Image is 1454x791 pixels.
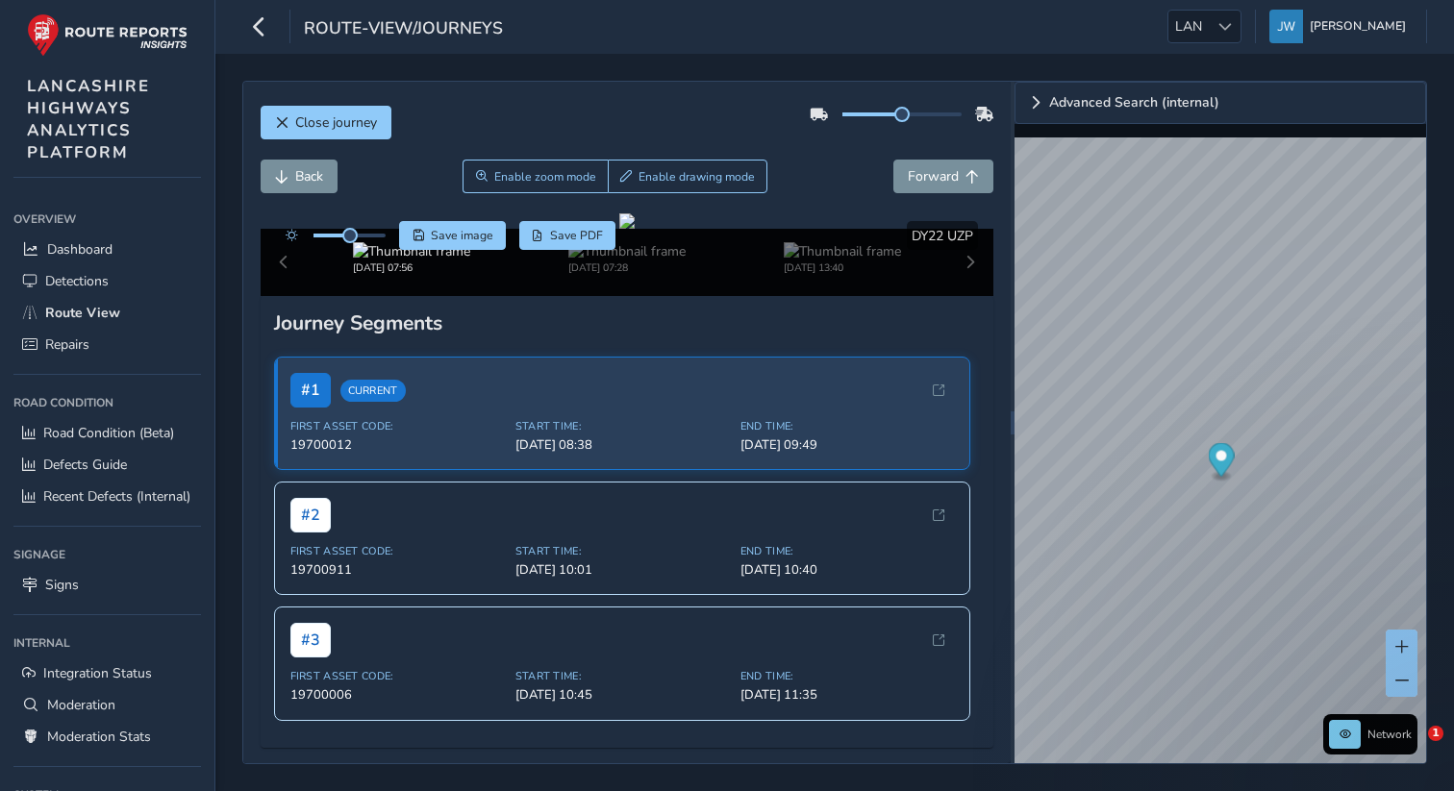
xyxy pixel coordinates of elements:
span: 1 [1428,726,1443,741]
span: route-view/journeys [304,16,503,43]
span: LAN [1168,11,1209,42]
div: Map marker [1208,443,1234,482]
span: Save image [431,228,493,243]
img: Thumbnail frame [784,242,901,260]
span: [PERSON_NAME] [1310,10,1406,43]
button: Save [399,221,506,250]
a: Recent Defects (Internal) [13,481,201,512]
a: Integration Status [13,657,201,689]
span: First Asset Code: [290,419,504,433]
button: PDF [519,221,616,250]
div: Internal [13,629,201,657]
div: Overview [13,205,201,234]
span: [DATE] 11:35 [740,686,954,704]
a: Dashboard [13,234,201,265]
span: Close journey [295,113,377,132]
span: End Time: [740,419,954,433]
span: Start Time: [515,669,729,683]
div: [DATE] 07:28 [568,260,686,275]
a: Signs [13,569,201,601]
button: Close journey [261,106,391,139]
button: Back [261,160,338,193]
a: Detections [13,265,201,297]
span: Road Condition (Beta) [43,424,174,442]
span: [DATE] 10:40 [740,561,954,579]
span: Start Time: [515,544,729,558]
span: # 1 [290,373,331,408]
span: 19700012 [290,436,504,454]
span: [DATE] 09:49 [740,436,954,454]
span: Advanced Search (internal) [1049,96,1219,110]
span: Save PDF [550,228,603,243]
span: Start Time: [515,419,729,433]
img: Thumbnail frame [353,242,470,260]
a: Road Condition (Beta) [13,417,201,449]
span: Network [1367,727,1412,742]
a: Defects Guide [13,449,201,481]
span: First Asset Code: [290,544,504,558]
span: Current [340,380,406,402]
a: Moderation [13,689,201,721]
span: Repairs [45,335,89,354]
button: Forward [893,160,993,193]
span: DY22 UZP [912,227,973,245]
span: 19700911 [290,561,504,579]
img: diamond-layout [1269,10,1303,43]
span: Integration Status [43,664,152,682]
span: End Time: [740,544,954,558]
span: 19700006 [290,686,504,704]
button: Draw [608,160,768,193]
span: Signs [45,576,79,594]
div: Signage [13,540,201,569]
a: Expand [1015,82,1427,124]
span: [DATE] 10:45 [515,686,729,704]
div: [DATE] 13:40 [784,260,901,275]
span: # 3 [290,623,331,657]
div: Road Condition [13,388,201,417]
span: Enable drawing mode [639,169,755,185]
span: End Time: [740,669,954,683]
span: # 2 [290,498,331,532]
a: Repairs [13,329,201,360]
span: Recent Defects (Internal) [43,487,190,506]
img: Thumbnail frame [568,242,686,260]
span: Back [295,167,323,185]
span: Route View [45,304,120,322]
button: Zoom [463,160,608,193]
span: Moderation Stats [47,728,151,746]
a: Route View [13,297,201,329]
span: Enable zoom mode [494,169,596,185]
span: Detections [45,272,109,290]
span: First Asset Code: [290,669,504,683]
button: [PERSON_NAME] [1269,10,1413,43]
span: [DATE] 10:01 [515,561,729,579]
span: [DATE] 08:38 [515,436,729,454]
iframe: Intercom live chat [1389,726,1435,772]
span: Dashboard [47,240,113,259]
img: rr logo [27,13,188,57]
span: Defects Guide [43,456,127,474]
div: Journey Segments [274,309,981,336]
span: Moderation [47,696,115,714]
div: [DATE] 07:56 [353,260,470,275]
span: Forward [908,167,959,185]
span: LANCASHIRE HIGHWAYS ANALYTICS PLATFORM [27,75,150,163]
a: Moderation Stats [13,721,201,753]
